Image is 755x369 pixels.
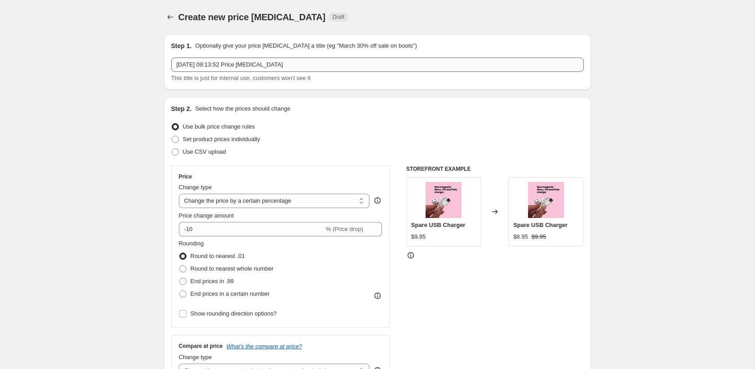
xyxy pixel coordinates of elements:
[191,290,270,297] span: End prices in a certain number
[183,136,260,142] span: Set product prices individually
[411,222,466,228] span: Spare USB Charger
[513,222,568,228] span: Spare USB Charger
[373,196,382,205] div: help
[191,265,274,272] span: Round to nearest whole number
[164,11,177,23] button: Price change jobs
[171,58,584,72] input: 30% off holiday sale
[191,253,245,259] span: Round to nearest .01
[195,104,290,113] p: Select how the prices should change
[411,232,426,241] div: $9.95
[195,41,417,50] p: Optionally give your price [MEDICAL_DATA] a title (eg "March 30% off sale on boots")
[183,123,255,130] span: Use bulk price change rules
[179,240,204,247] span: Rounding
[513,232,528,241] div: $8.95
[179,222,324,236] input: -15
[426,182,462,218] img: 2_d0aaf004-785e-4526-addf-2e304a4c2364_80x.png
[191,310,277,317] span: Show rounding direction options?
[179,173,192,180] h3: Price
[171,41,192,50] h2: Step 1.
[179,342,223,350] h3: Compare at price
[326,226,363,232] span: % (Price drop)
[528,182,564,218] img: 2_d0aaf004-785e-4526-addf-2e304a4c2364_80x.png
[226,343,302,350] button: What's the compare at price?
[333,13,344,21] span: Draft
[532,232,546,241] strike: $9.95
[179,184,212,191] span: Change type
[179,212,234,219] span: Price change amount
[178,12,326,22] span: Create new price [MEDICAL_DATA]
[406,165,584,173] h6: STOREFRONT EXAMPLE
[191,278,234,285] span: End prices in .99
[171,104,192,113] h2: Step 2.
[183,148,226,155] span: Use CSV upload
[179,354,212,360] span: Change type
[171,75,311,81] span: This title is just for internal use, customers won't see it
